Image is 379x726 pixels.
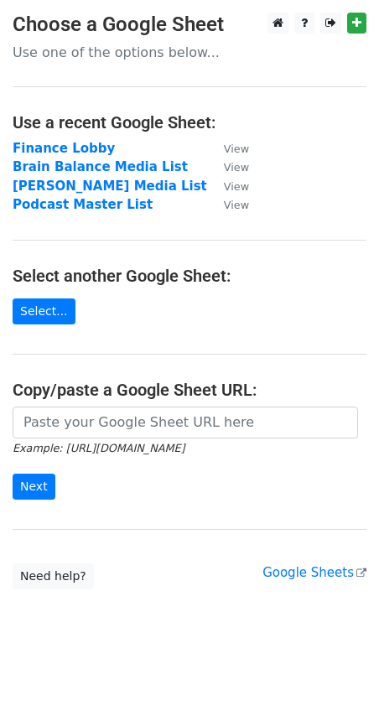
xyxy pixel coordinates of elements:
input: Next [13,474,55,500]
small: Example: [URL][DOMAIN_NAME] [13,442,184,454]
a: Google Sheets [262,565,366,580]
a: View [207,159,249,174]
small: View [224,199,249,211]
small: View [224,143,249,155]
a: Select... [13,298,75,324]
a: View [207,197,249,212]
a: View [207,179,249,194]
a: Brain Balance Media List [13,159,188,174]
h3: Choose a Google Sheet [13,13,366,37]
a: View [207,141,249,156]
h4: Copy/paste a Google Sheet URL: [13,380,366,400]
small: View [224,180,249,193]
a: Need help? [13,563,94,589]
small: View [224,161,249,174]
h4: Select another Google Sheet: [13,266,366,286]
a: Podcast Master List [13,197,153,212]
h4: Use a recent Google Sheet: [13,112,366,132]
input: Paste your Google Sheet URL here [13,407,358,438]
p: Use one of the options below... [13,44,366,61]
a: [PERSON_NAME] Media List [13,179,207,194]
a: Finance Lobby [13,141,115,156]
